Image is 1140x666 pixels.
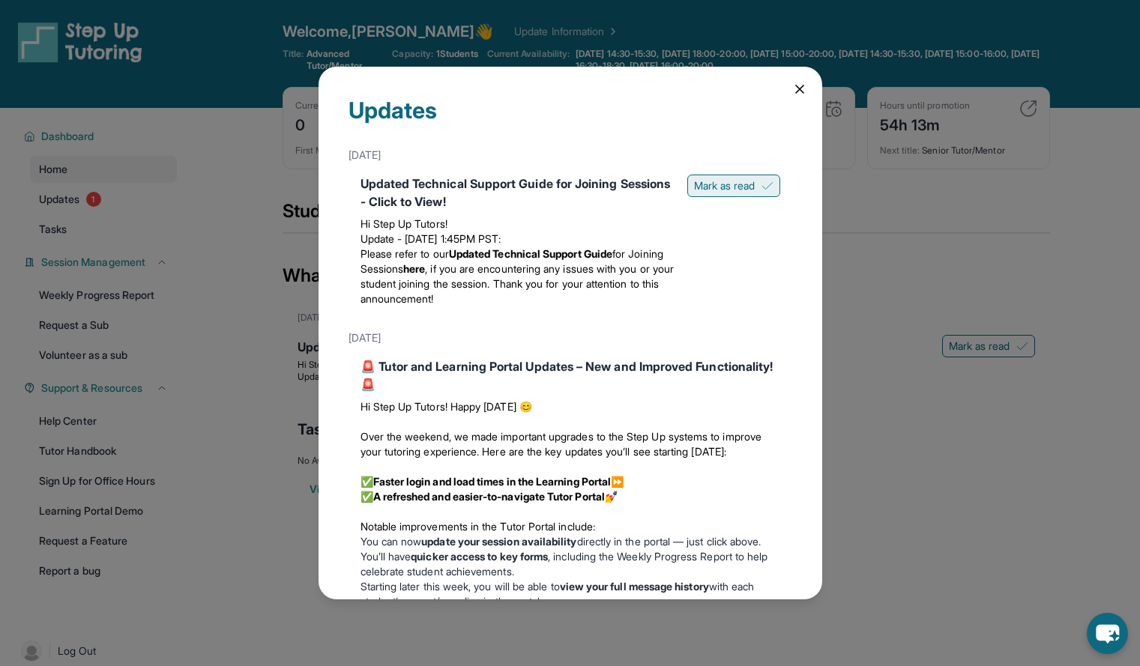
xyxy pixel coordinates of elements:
span: ⏩ [611,475,624,488]
strong: quicker access to key forms [411,550,548,563]
span: Mark as read [694,178,756,193]
button: chat-button [1087,613,1128,654]
span: 💅 [605,490,618,503]
button: Mark as read [687,175,780,197]
span: Notable improvements in the Tutor Portal include: [361,520,595,533]
div: 🚨 Tutor and Learning Portal Updates – New and Improved Functionality! 🚨 [361,357,780,393]
img: Mark as read [761,180,773,192]
div: [DATE] [349,142,792,169]
span: Starting later this week, you will be able to [361,580,560,593]
span: You can now [361,535,422,548]
div: [DATE] [349,324,792,351]
span: ✅ [361,475,373,488]
span: ✅ [361,490,373,503]
strong: view your full message history [560,580,709,593]
div: Updates [349,97,792,142]
span: Update - [DATE] 1:45PM PST: [361,232,501,245]
span: , if you are encountering any issues with you or your student joining the session. Thank you for ... [361,262,675,305]
strong: Faster login and load times in the Learning Portal [373,475,612,488]
span: Over the weekend, we made important upgrades to the Step Up systems to improve your tutoring expe... [361,430,761,458]
strong: update your session availability [421,535,576,548]
strong: A refreshed and easier-to-navigate Tutor Portal [373,490,605,503]
li: You’ll have [361,549,780,579]
a: here [403,262,425,275]
div: Updated Technical Support Guide for Joining Sessions - Click to View! [361,175,675,211]
span: Hi Step Up Tutors! Happy [DATE] 😊 [361,400,532,413]
span: Please refer to our [361,247,449,260]
span: , including the Weekly Progress Report to help celebrate student achievements. [361,550,768,578]
strong: Updated Technical Support Guide [449,247,612,260]
span: Hi Step Up Tutors! [361,217,447,230]
span: directly in the portal — just click above. [577,535,761,548]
